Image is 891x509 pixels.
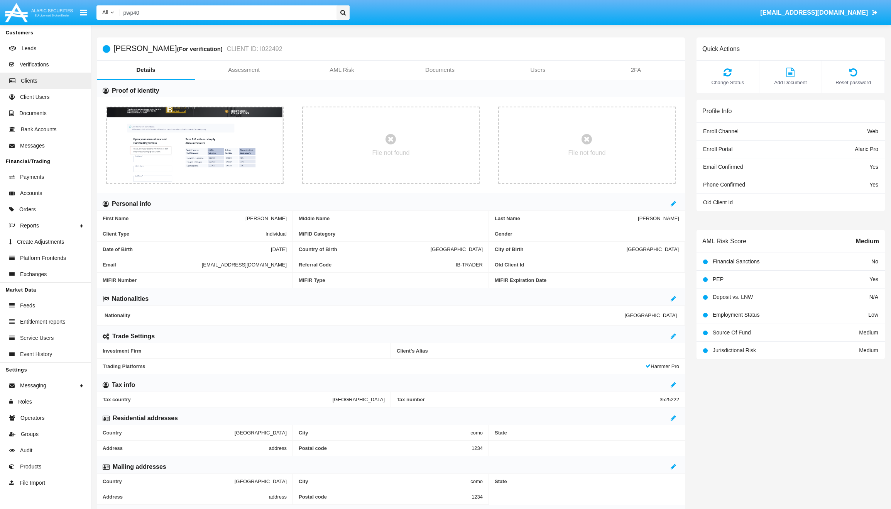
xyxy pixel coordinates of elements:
span: 1234 [472,445,483,451]
h5: [PERSON_NAME] [113,44,282,53]
span: Products [20,463,41,471]
h6: Nationalities [112,295,149,303]
a: Assessment [195,61,293,79]
span: [GEOGRAPHIC_DATA] [625,312,677,318]
span: Old Client Id [703,199,733,205]
span: [GEOGRAPHIC_DATA] [431,246,483,252]
h6: Mailing addresses [113,463,166,471]
span: Country of Birth [299,246,431,252]
span: Date of Birth [103,246,271,252]
img: Logo image [4,1,74,24]
span: Audit [20,446,32,455]
span: Payments [20,173,44,181]
span: Leads [22,44,36,53]
div: (For verification) [177,44,225,53]
span: MiFIR Number [103,277,287,283]
span: Accounts [20,189,42,197]
span: Roles [18,398,32,406]
span: Last Name [495,215,638,221]
span: N/A [869,294,878,300]
h6: Residential addresses [113,414,178,422]
span: [GEOGRAPHIC_DATA] [627,246,679,252]
span: Middle Name [299,215,483,221]
span: Old Client Id [495,262,679,268]
span: Event History [20,350,52,358]
span: PEP [713,276,724,282]
span: 3525222 [659,397,679,402]
span: Individual [265,231,287,237]
span: Financial Sanctions [713,258,759,265]
span: Address [103,445,269,451]
span: Source Of Fund [713,329,751,336]
span: Orders [19,205,36,214]
span: Nationality [105,312,625,318]
span: MiFID Category [299,231,483,237]
span: Groups [21,430,39,438]
span: Reset password [826,79,881,86]
span: Enroll Channel [703,128,739,134]
span: Address [103,494,269,500]
span: Verifications [20,61,49,69]
span: Phone Confirmed [703,182,745,188]
span: Deposit vs. LNW [713,294,753,300]
span: Email Confirmed [703,164,743,170]
a: AML Risk [293,61,391,79]
span: como [470,478,483,484]
span: City [299,430,470,436]
span: 1234 [472,494,483,500]
span: IB-TRADER [456,262,483,268]
span: Feeds [20,302,35,310]
span: Hammer Pro [646,363,679,369]
h6: Trade Settings [112,332,155,341]
a: 2FA [587,61,685,79]
span: Entitlement reports [20,318,66,326]
span: Country [103,430,235,436]
span: MiFIR Expiration Date [495,277,679,283]
h6: AML Risk Score [702,238,746,245]
small: CLIENT ID: I022492 [225,46,282,52]
span: Employment Status [713,312,759,318]
span: City of Birth [495,246,627,252]
span: No [871,258,878,265]
span: Client Users [20,93,49,101]
a: Details [97,61,195,79]
span: Trading Platforms [103,363,646,369]
span: Documents [19,109,47,117]
span: Operators [20,414,44,422]
span: Low [868,312,878,318]
span: Alaric Pro [855,146,878,152]
span: Medium [856,237,879,246]
span: Messaging [20,382,46,390]
span: Gender [495,231,679,237]
span: [PERSON_NAME] [638,215,679,221]
span: Yes [869,276,878,282]
span: City [299,478,470,484]
span: All [102,9,108,15]
span: Postal code [299,445,472,451]
span: Web [867,128,878,134]
span: Change Status [700,79,755,86]
span: Reports [20,222,39,230]
a: [EMAIL_ADDRESS][DOMAIN_NAME] [757,2,881,24]
h6: Quick Actions [702,45,740,53]
span: Postal code [299,494,472,500]
span: Yes [869,182,878,188]
span: Tax number [397,397,659,402]
span: Enroll Portal [703,146,732,152]
span: State [495,478,679,484]
span: Service Users [20,334,54,342]
input: Search [120,5,334,20]
span: address [269,445,287,451]
a: Users [489,61,587,79]
span: Bank Accounts [21,126,57,134]
span: Email [103,262,202,268]
h6: Tax info [112,381,135,389]
span: Create Adjustments [17,238,64,246]
h6: Profile Info [702,107,732,115]
span: File Import [20,479,45,487]
span: [EMAIL_ADDRESS][DOMAIN_NAME] [202,262,287,268]
span: Investment Firm [103,348,385,354]
span: [DATE] [271,246,287,252]
span: Jurisdictional Risk [713,347,756,353]
span: First Name [103,215,245,221]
